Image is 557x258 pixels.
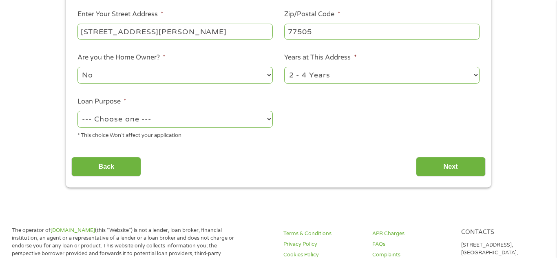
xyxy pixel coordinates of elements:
a: Privacy Policy [283,240,362,248]
a: [DOMAIN_NAME] [51,227,95,234]
label: Loan Purpose [77,97,126,106]
label: Zip/Postal Code [284,10,340,19]
a: APR Charges [372,230,451,238]
input: Back [71,157,141,177]
label: Enter Your Street Address [77,10,164,19]
label: Years at This Address [284,53,356,62]
a: Terms & Conditions [283,230,362,238]
input: Next [416,157,486,177]
input: 1 Main Street [77,24,273,39]
div: * This choice Won’t affect your application [77,129,273,140]
a: FAQs [372,240,451,248]
label: Are you the Home Owner? [77,53,166,62]
h4: Contacts [461,229,540,236]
